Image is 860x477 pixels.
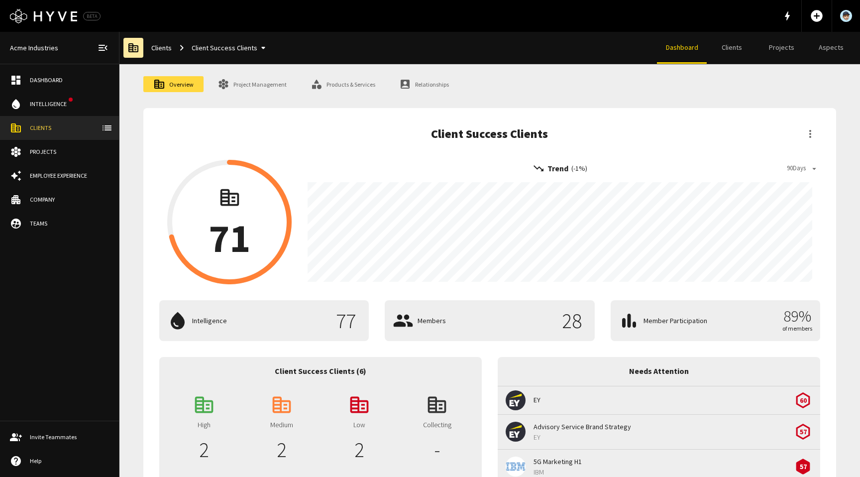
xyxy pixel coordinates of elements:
span: 5G Marketing H1 [534,457,796,467]
span: EY [534,395,796,405]
img: User Avatar [840,10,852,22]
div: Company [30,195,109,204]
div: Teams [30,219,109,228]
p: Intelligence [192,316,327,326]
div: Invite Teammates [30,433,109,442]
button: client-list [97,118,117,138]
div: Low [794,423,812,441]
p: IBM [534,467,796,477]
a: Acme Industries [6,39,62,57]
p: Trend [547,162,568,174]
p: EY [534,432,796,442]
p: Medium [270,420,293,430]
a: Products & Services [301,76,385,92]
p: ( -1 %) [571,163,587,174]
div: Employee Experience [30,171,109,180]
button: Client Success Clients [188,39,273,57]
div: Projects [30,147,109,156]
a: High2 [167,386,241,470]
a: Projects [756,32,806,64]
h6: Client Success Clients (6) [275,365,366,378]
a: Low2 [322,386,396,470]
button: 71 [167,160,292,284]
div: Low [794,458,812,476]
a: Relationships [389,76,459,92]
a: Dashboard [657,32,707,64]
div: Help [30,457,109,466]
div: Intelligence [30,100,71,109]
a: Project Management [208,76,297,92]
div: Low [794,391,812,409]
div: Dashboard [30,76,109,85]
p: 57 [800,427,807,437]
img: ey.com [506,422,526,442]
p: Low [353,420,365,430]
span: Advisory Service Brand Strategy [534,422,796,432]
button: Intelligence77 [159,300,369,341]
span: add_circle [810,9,824,23]
span: water_drop [10,98,22,110]
a: Aspects [806,32,856,64]
a: EY [498,386,820,414]
div: Clients [30,123,109,132]
p: 77 [331,310,361,331]
img: ibm.com [506,463,526,471]
p: High [198,420,211,430]
button: Add [806,5,828,27]
p: 2 [277,434,287,466]
span: arrow_drop_down [810,164,819,173]
a: Overview [143,76,204,92]
a: Clients [147,39,176,57]
h5: Client Success Clients [431,126,548,142]
p: 71 [209,218,250,258]
img: ey.com [506,390,526,410]
h6: Needs Attention [629,365,689,378]
button: 90Days [784,161,820,176]
p: 2 [354,434,364,466]
p: 57 [800,462,807,472]
a: Clients [707,32,756,64]
div: client navigation tabs [657,32,856,64]
span: water_drop [167,310,188,331]
a: Medium2 [245,386,319,470]
span: trending_down [533,162,544,174]
a: Advisory Service Brand StrategyEY [498,415,820,449]
p: 2 [199,434,209,466]
div: BETA [83,12,101,20]
p: 60 [800,395,807,405]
